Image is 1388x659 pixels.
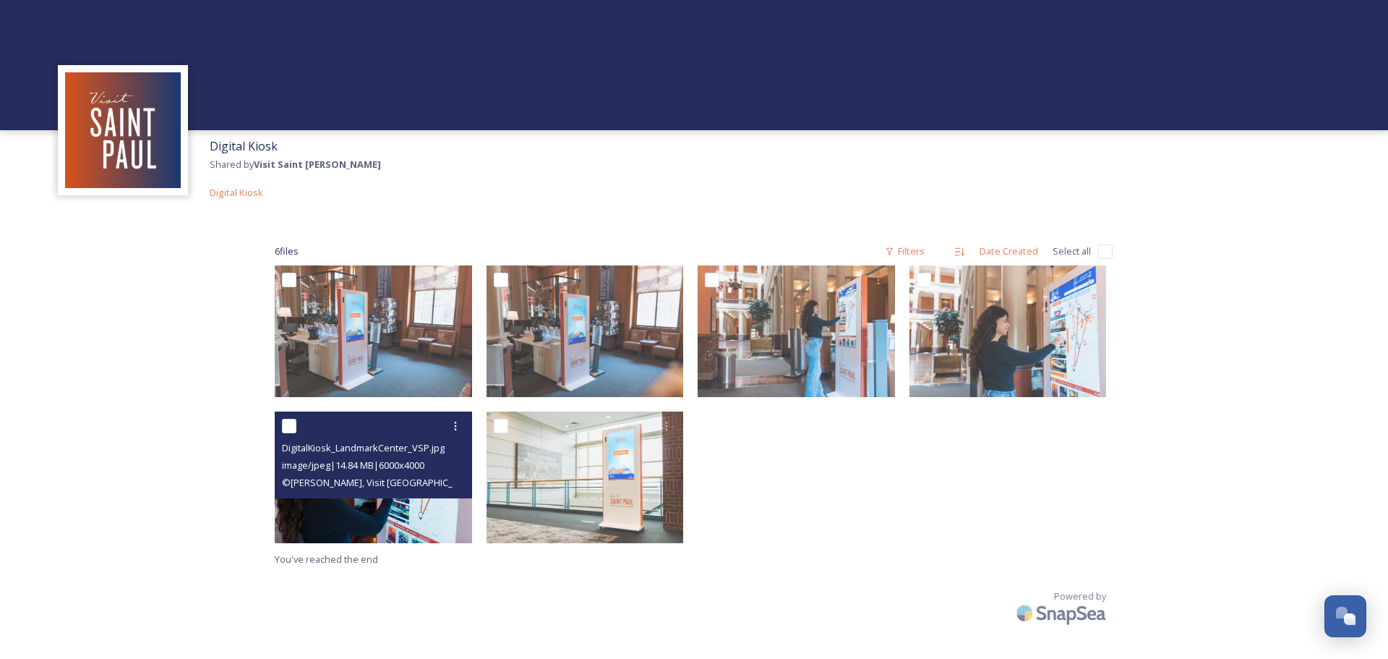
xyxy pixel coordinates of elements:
span: Select all [1053,245,1091,258]
button: Open Chat [1324,595,1366,637]
img: DigitalKiosk_LandmarkCenter_VSP (3).jpg [487,265,684,397]
div: Date Created [972,237,1045,265]
div: Filters [878,237,932,265]
span: © [PERSON_NAME], Visit [GEOGRAPHIC_DATA][PERSON_NAME] [282,475,550,489]
img: DigitalKiosk_LandmarkCenter_VSP (2).jpg [698,265,895,397]
span: Shared by [210,158,381,171]
span: DigitalKiosk_LandmarkCenter_VSP.jpg [282,441,445,454]
img: DigitalKiosk_LandmarkCenter_VSP (4).jpg [275,265,472,397]
img: SnapSea Logo [1012,596,1113,630]
span: Powered by [1054,590,1106,603]
span: image/jpeg | 14.84 MB | 6000 x 4000 [282,459,424,472]
a: Digital Kiosk [210,184,263,201]
img: DigitalKiosk_VSP.jpg [487,412,684,543]
strong: Visit Saint [PERSON_NAME] [254,158,381,171]
img: DigitalKiosk_LandmarkCenter_VSP (1).jpg [909,265,1107,397]
span: Digital Kiosk [210,138,278,154]
img: Visit%20Saint%20Paul%20Updated%20Profile%20Image.jpg [65,72,181,188]
span: 6 file s [275,245,299,258]
span: You've reached the end [275,553,378,566]
span: Digital Kiosk [210,186,263,199]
